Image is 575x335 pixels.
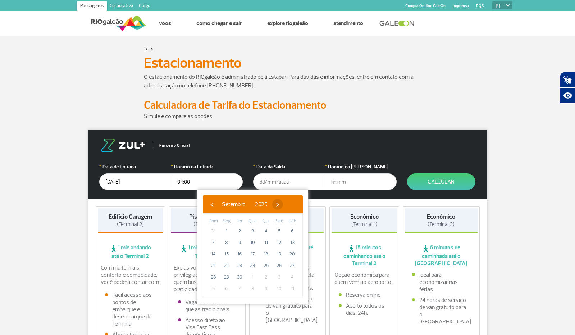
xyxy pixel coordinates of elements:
a: > [145,45,148,53]
span: 3 [247,225,259,237]
button: 2025 [250,199,272,210]
strong: Econômico [350,213,379,221]
span: 14 [207,248,219,260]
a: Compra On-line GaleOn [405,4,446,8]
span: 16 [234,248,245,260]
button: Calcular [407,173,475,190]
span: 9 [260,283,272,294]
span: 25 [260,260,272,271]
p: Simule e compare as opções. [144,112,432,121]
span: 24 [247,260,259,271]
label: Horário da Entrada [171,163,243,171]
span: Setembro [222,201,246,208]
span: 5 [207,283,219,294]
button: ‹ [206,199,217,210]
span: 1 min andando até o Terminal 2 [98,244,163,260]
a: Como chegar e sair [196,20,242,27]
th: weekday [286,217,299,225]
span: 1 [247,271,259,283]
a: Imprensa [453,4,469,8]
label: Horário da [PERSON_NAME] [325,163,397,171]
span: 28 [207,271,219,283]
a: > [151,45,153,53]
span: 15 [221,248,232,260]
span: 20 [287,248,298,260]
li: 24 horas de serviço de van gratuito para o [GEOGRAPHIC_DATA] [259,295,317,324]
th: weekday [246,217,260,225]
h2: Calculadora de Tarifa do Estacionamento [144,99,432,112]
span: 23 [234,260,245,271]
span: 18 [260,248,272,260]
button: Setembro [217,199,250,210]
span: (Terminal 2) [193,221,220,228]
li: Fácil acesso aos pontos de embarque e desembarque do Terminal [105,291,156,327]
li: 24 horas de serviço de van gratuito para o [GEOGRAPHIC_DATA] [412,296,470,325]
span: 4 [260,225,272,237]
span: 7 [234,283,245,294]
p: Com muito mais conforto e comodidade, você poderá contar com: [101,264,160,286]
bs-datepicker-navigation-view: ​ ​ ​ [206,200,283,207]
input: hh:mm [325,173,397,190]
span: 5 [273,225,285,237]
span: 11 [287,283,298,294]
span: Parceiro Oficial [153,144,190,148]
li: Vagas maiores do que as tradicionais. [178,299,236,313]
span: 6 [221,283,232,294]
span: 3 [273,271,285,283]
p: O estacionamento do RIOgaleão é administrado pela Estapar. Para dúvidas e informações, entre em c... [144,73,432,90]
h1: Estacionamento [144,57,432,69]
span: 9 [234,237,245,248]
span: 2 [234,225,245,237]
span: 21 [207,260,219,271]
span: 1 [221,225,232,237]
span: 1 min andando até o Terminal 2 [171,244,243,260]
input: dd/mm/aaaa [253,173,325,190]
a: Atendimento [333,20,363,27]
span: 26 [273,260,285,271]
span: 30 [234,271,245,283]
img: logo-zul.png [99,139,147,152]
span: 4 [287,271,298,283]
span: 22 [221,260,232,271]
button: › [272,199,283,210]
span: 8 [247,283,259,294]
span: 19 [273,248,285,260]
a: Passageiros [77,1,107,12]
th: weekday [233,217,246,225]
span: 13 [287,237,298,248]
a: Cargo [136,1,153,12]
span: 29 [221,271,232,283]
span: 17 [247,248,259,260]
button: Abrir recursos assistivos. [560,88,575,104]
button: Abrir tradutor de língua de sinais. [560,72,575,88]
span: 10 [273,283,285,294]
a: RQS [476,4,484,8]
span: 2025 [255,201,268,208]
span: 12 [273,237,285,248]
span: 2 [260,271,272,283]
a: Corporativo [107,1,136,12]
strong: Piso Premium [189,213,225,221]
label: Data de Entrada [99,163,171,171]
th: weekday [207,217,220,225]
li: Ideal para economizar nas férias [412,271,470,293]
span: 11 [260,237,272,248]
span: 6 [287,225,298,237]
span: 6 minutos de caminhada até o [GEOGRAPHIC_DATA] [405,244,478,267]
span: 8 [221,237,232,248]
input: hh:mm [171,173,243,190]
span: 10 [247,237,259,248]
span: (Terminal 1) [351,221,377,228]
th: weekday [220,217,233,225]
bs-datepicker-container: calendar [197,190,308,304]
div: Plugin de acessibilidade da Hand Talk. [560,72,575,104]
strong: Edifício Garagem [109,213,152,221]
input: dd/mm/aaaa [99,173,171,190]
span: (Terminal 2) [428,221,455,228]
span: 27 [287,260,298,271]
p: Exclusivo, com localização privilegiada e ideal para quem busca conforto e praticidade. [174,264,241,293]
span: 15 minutos caminhando até o Terminal 2 [332,244,397,267]
span: 7 [207,237,219,248]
